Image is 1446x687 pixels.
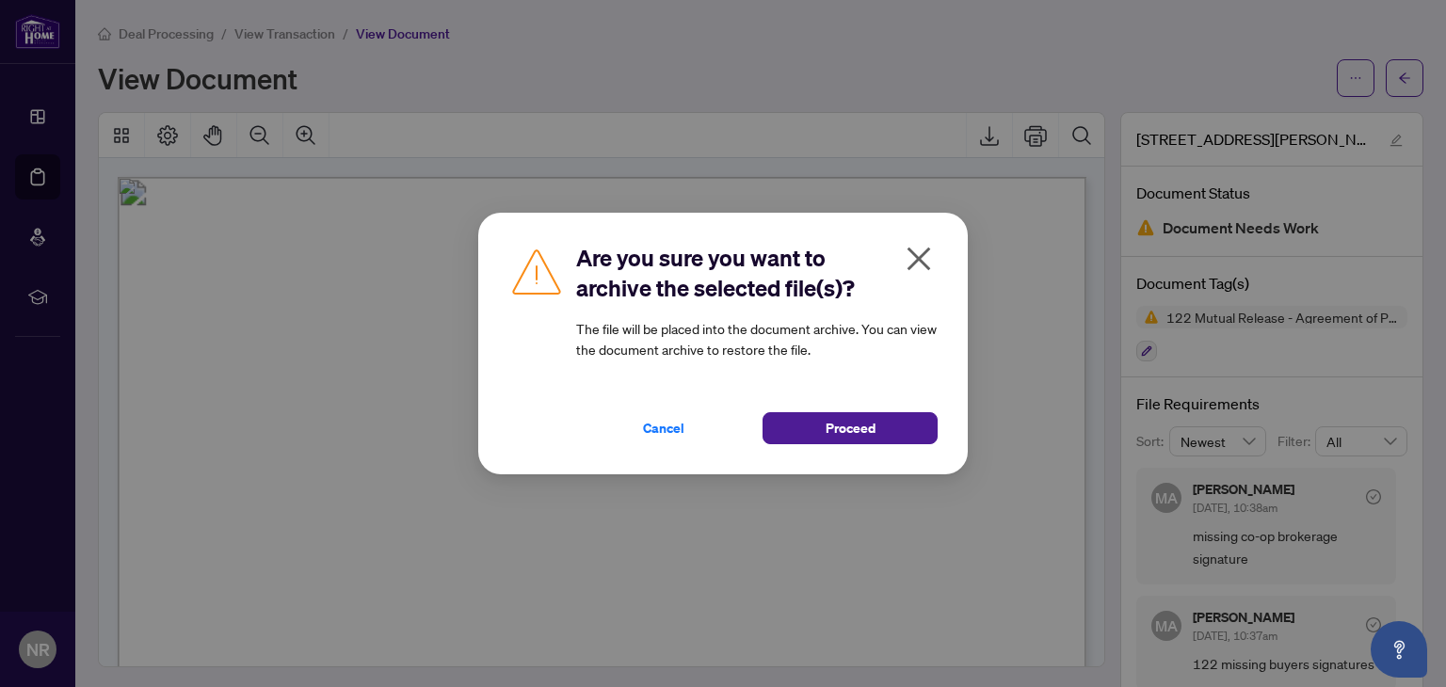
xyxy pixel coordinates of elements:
button: Cancel [576,412,751,444]
button: Proceed [763,412,938,444]
article: The file will be placed into the document archive. You can view the document archive to restore t... [576,318,938,359]
span: Cancel [643,413,684,443]
button: Open asap [1371,621,1427,678]
img: Caution Icon [508,243,565,299]
span: close [904,244,934,274]
span: Proceed [826,413,876,443]
h2: Are you sure you want to archive the selected file(s)? [576,243,938,303]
